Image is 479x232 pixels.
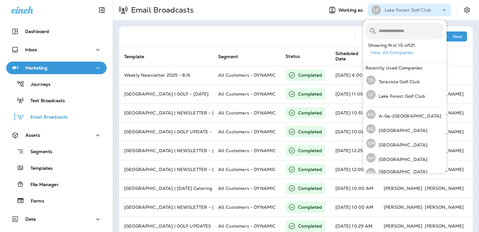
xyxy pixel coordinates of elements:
[6,110,107,123] button: Email Broadcasts
[366,153,376,163] div: AH
[363,73,446,87] button: TGTeravista Golf Club
[24,98,65,104] p: Text Broadcasts
[453,34,462,39] p: New
[376,113,441,119] p: A-Ga-[GEOGRAPHIC_DATA]
[366,168,376,177] div: AG
[330,103,379,122] td: [DATE] 10:51 AM
[330,160,379,179] td: [DATE] 12:00 PM
[363,122,446,136] button: AG[GEOGRAPHIC_DATA]
[363,87,446,102] button: LFLake Forest Golf Club
[425,186,464,191] p: [PERSON_NAME]
[93,4,111,16] button: Collapse Sidebar
[376,142,427,147] p: [GEOGRAPHIC_DATA]
[366,75,376,85] div: TG
[330,141,379,160] td: [DATE] 12:25 PM
[376,94,425,99] p: Lake Forest Golf Club
[218,129,276,135] span: All Customers - DYNAMIC
[339,8,365,13] span: Working as:
[425,205,464,210] p: [PERSON_NAME]
[6,77,107,91] button: Journeys
[298,110,322,116] p: Completed
[218,204,276,210] span: All Customers - DYNAMIC
[376,169,444,179] p: [GEOGRAPHIC_DATA] [US_STATE]
[124,110,208,115] p: Lake Forest | NEWSLETTER - 7/29/25
[371,5,381,15] div: LF
[25,217,36,222] p: Data
[366,110,376,119] div: AG
[124,167,208,172] p: Lake Forest | NEWSLETTER - 7/1/25
[218,185,276,191] span: All Customers - DYNAMIC
[218,167,276,172] span: All Customers - DYNAMIC
[129,5,194,15] p: Email Broadcasts
[25,133,40,138] p: Assets
[330,85,379,103] td: [DATE] 11:05 AM
[363,151,446,165] button: AH[GEOGRAPHIC_DATA]
[218,91,276,97] span: All Customers - DYNAMIC
[218,54,246,59] span: Segment
[24,166,53,172] p: Templates
[298,166,322,173] p: Completed
[384,224,423,229] p: [PERSON_NAME]
[425,224,464,229] p: [PERSON_NAME]
[298,223,322,229] p: Completed
[218,72,276,78] span: All Customers - DYNAMIC
[286,53,300,59] span: Status
[6,62,107,74] button: Marketing
[218,223,276,229] span: All Customers - DYNAMIC
[461,4,473,16] button: Settings
[335,51,376,62] span: Scheduled Date
[368,43,446,48] p: Showing first 10 of 121
[330,179,379,198] td: [DATE] 10:00 AM
[384,186,423,191] p: [PERSON_NAME]
[363,136,446,151] button: AM[GEOGRAPHIC_DATA]
[24,182,59,188] p: File Manager
[6,43,107,56] button: Inbox
[376,128,427,133] p: [GEOGRAPHIC_DATA]
[24,149,52,155] p: Segments
[363,165,446,180] button: AG[GEOGRAPHIC_DATA] [US_STATE]
[124,224,208,229] p: Lake Forest | GOLF UPDATES - 6/25/25
[6,178,107,191] button: File Manager
[24,82,50,88] p: Journeys
[330,66,379,85] td: [DATE] 4:00 PM
[24,198,44,204] p: Forms
[368,48,446,58] button: View All Companies
[366,139,376,148] div: AM
[124,73,208,78] p: Weekly Newsletter 2025 - 8/6
[6,194,107,207] button: Forms
[298,147,322,154] p: Completed
[25,47,37,52] p: Inbox
[363,107,446,122] button: AGA-Ga-[GEOGRAPHIC_DATA]
[124,91,208,97] p: Lake Forest | GOLF - 7/31/25
[124,129,208,134] p: Lake Forest | GOLF UPDATE - 7/24/25
[298,129,322,135] p: Completed
[360,30,373,43] button: Search Email Broadcasts
[376,79,420,84] p: Teravista Golf Club
[298,91,322,97] p: Completed
[6,129,107,141] button: Assets
[376,157,427,162] p: [GEOGRAPHIC_DATA]
[25,29,49,34] p: Dashboard
[330,122,379,141] td: [DATE] 10:02 AM
[366,124,376,134] div: AG
[335,51,368,62] span: Scheduled Date
[124,205,208,210] p: Lake Forest | NEWSLETTER - 6/24/25
[218,54,238,59] span: Segment
[24,114,68,120] p: Email Broadcasts
[298,185,322,191] p: Completed
[124,148,208,153] p: Lake Forest | NEWSLETTER - 7/16/25
[384,205,423,210] p: [PERSON_NAME]
[25,65,47,70] p: Marketing
[124,54,144,59] span: Template
[218,110,276,116] span: All Customers - DYNAMIC
[6,161,107,174] button: Templates
[298,204,322,210] p: Completed
[124,186,208,191] p: Lake Forest | 4th of July Catering to Go
[124,54,152,59] span: Template
[218,148,276,153] span: All Customers - DYNAMIC
[330,198,379,217] td: [DATE] 10:00 AM
[6,25,107,38] button: Dashboard
[385,8,431,13] p: Lake Forest Golf Club
[6,213,107,225] button: Data
[298,72,322,78] p: Completed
